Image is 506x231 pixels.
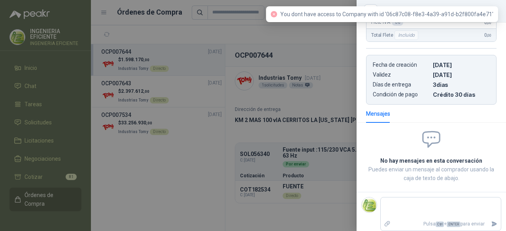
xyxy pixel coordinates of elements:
[488,217,501,231] button: Enviar
[366,165,497,182] p: Puedes enviar un mensaje al comprador usando la caja de texto de abajo.
[484,32,491,38] span: 0
[487,33,491,38] span: ,00
[433,81,490,88] p: 3 dias
[395,30,418,40] div: Incluido
[392,19,403,26] div: 0 %
[373,91,430,98] p: Condición de pago
[433,62,490,68] p: [DATE]
[373,62,430,68] p: Fecha de creación
[394,217,488,231] p: Pulsa + para enviar
[371,19,403,26] span: Flete IVA
[366,156,497,165] h2: No hay mensajes en esta conversación
[436,222,444,227] span: Ctrl
[366,109,390,118] div: Mensajes
[271,11,277,17] span: close-circle
[373,71,430,78] p: Validez
[373,81,430,88] p: Días de entrega
[381,217,394,231] label: Adjuntar archivos
[433,71,490,78] p: [DATE]
[280,11,493,17] span: You dont have access to Company with id '06c87c08-f8e3-4a39-a91d-b2f800fa4e71'
[371,30,420,40] span: Total Flete
[447,222,461,227] span: ENTER
[362,197,377,212] img: Company Logo
[433,91,490,98] p: Crédito 30 días
[487,21,491,25] span: ,00
[484,20,491,25] span: 0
